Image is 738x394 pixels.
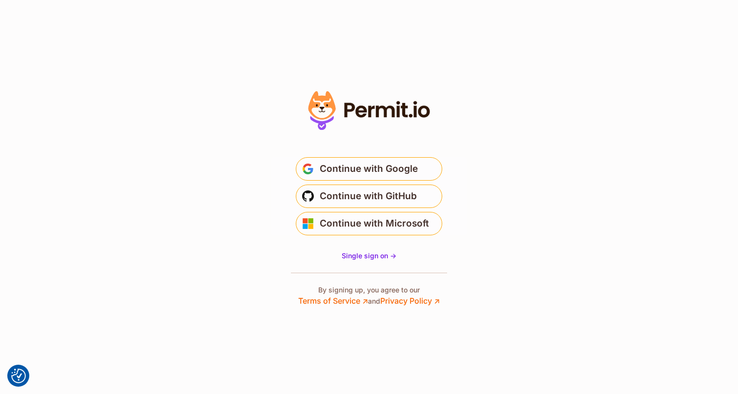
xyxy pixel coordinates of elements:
[342,251,396,260] span: Single sign on ->
[11,369,26,383] button: Consent Preferences
[320,216,429,231] span: Continue with Microsoft
[11,369,26,383] img: Revisit consent button
[320,188,417,204] span: Continue with GitHub
[296,157,442,181] button: Continue with Google
[296,212,442,235] button: Continue with Microsoft
[320,161,418,177] span: Continue with Google
[296,185,442,208] button: Continue with GitHub
[342,251,396,261] a: Single sign on ->
[298,296,368,306] a: Terms of Service ↗
[380,296,440,306] a: Privacy Policy ↗
[298,285,440,307] p: By signing up, you agree to our and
